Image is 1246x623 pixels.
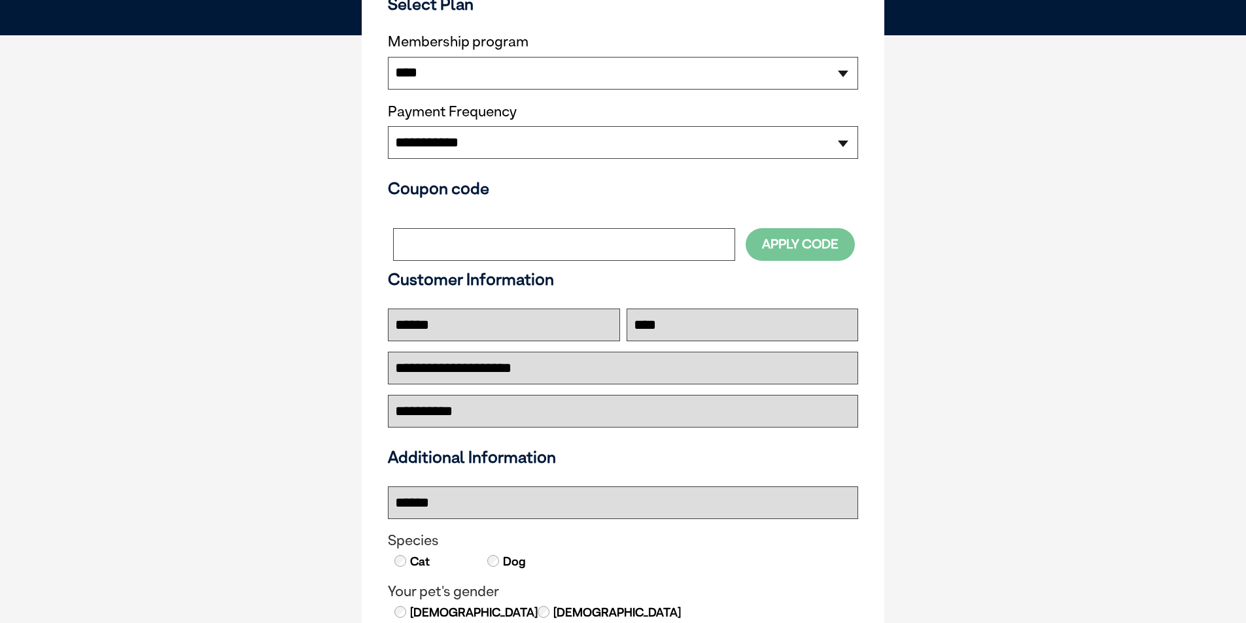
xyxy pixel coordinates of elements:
label: Payment Frequency [388,103,517,120]
legend: Species [388,532,858,549]
h3: Additional Information [383,447,863,467]
h3: Customer Information [388,269,858,289]
legend: Your pet's gender [388,583,858,600]
button: Apply Code [746,228,855,260]
label: Membership program [388,33,858,50]
h3: Coupon code [388,178,858,198]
